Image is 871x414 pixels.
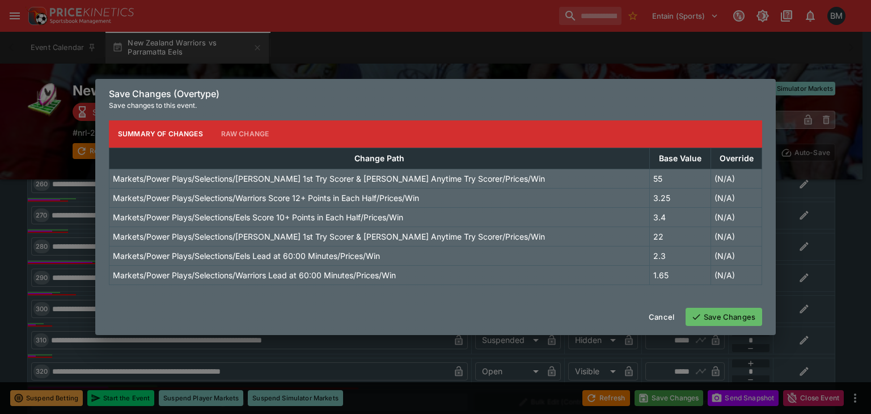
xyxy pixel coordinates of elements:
td: 3.25 [650,188,711,207]
p: Markets/Power Plays/Selections/Eels Score 10+ Points in Each Half/Prices/Win [113,211,403,223]
button: Raw Change [212,120,278,148]
td: 1.65 [650,265,711,285]
p: Markets/Power Plays/Selections/[PERSON_NAME] 1st Try Scorer & [PERSON_NAME] Anytime Try Scorer/Pr... [113,173,545,185]
td: 55 [650,169,711,188]
td: 22 [650,227,711,246]
th: Override [711,148,762,169]
p: Markets/Power Plays/Selections/[PERSON_NAME] 1st Try Scorer & [PERSON_NAME] Anytime Try Scorer/Pr... [113,231,545,242]
p: Save changes to this event. [109,100,762,111]
th: Base Value [650,148,711,169]
th: Change Path [109,148,650,169]
p: Markets/Power Plays/Selections/Warriors Lead at 60:00 Minutes/Prices/Win [113,269,396,281]
td: (N/A) [711,265,762,285]
td: (N/A) [711,169,762,188]
td: (N/A) [711,246,762,265]
td: (N/A) [711,188,762,207]
p: Markets/Power Plays/Selections/Eels Lead at 60:00 Minutes/Prices/Win [113,250,380,262]
td: 2.3 [650,246,711,265]
h6: Save Changes (Overtype) [109,88,762,100]
p: Markets/Power Plays/Selections/Warriors Score 12+ Points in Each Half/Prices/Win [113,192,419,204]
td: (N/A) [711,227,762,246]
button: Cancel [642,308,681,326]
button: Save Changes [686,308,762,326]
button: Summary of Changes [109,120,212,148]
td: 3.4 [650,207,711,227]
td: (N/A) [711,207,762,227]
